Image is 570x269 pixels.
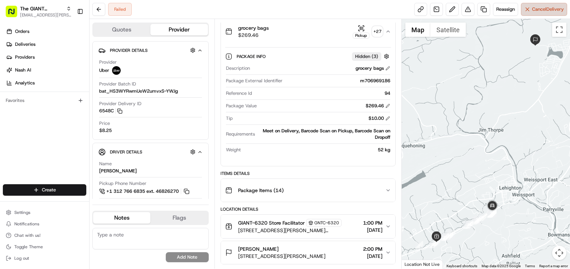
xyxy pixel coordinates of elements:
button: Provider [150,24,208,35]
span: Provider [99,59,117,65]
button: Map camera controls [552,246,566,260]
div: 5 [463,221,471,229]
div: 52 kg [244,147,390,153]
div: 📗 [7,104,13,110]
a: Deliveries [3,39,89,50]
div: Meet on Delivery, Barcode Scan on Pickup, Barcode Scan on Dropoff [258,128,390,141]
div: Start new chat [24,68,117,75]
button: The GIANT Company [20,5,63,12]
img: Google [404,259,427,269]
span: Pylon [71,121,87,127]
span: Log out [14,255,29,261]
div: [PERSON_NAME] [99,168,137,174]
button: Chat with us! [3,230,86,240]
div: Pickup [353,33,369,39]
span: Package Info [237,54,267,59]
span: Uber [99,67,109,74]
button: [EMAIL_ADDRESS][PERSON_NAME][DOMAIN_NAME] [20,12,71,18]
div: Items Details [221,171,396,176]
span: Chat with us! [14,233,40,238]
span: 1:00 PM [363,219,382,226]
button: Show satellite imagery [430,23,466,37]
span: Deliveries [15,41,35,48]
button: Provider Details [98,44,203,56]
span: Notifications [14,221,39,227]
div: $269.46 [366,103,390,109]
div: Favorites [3,95,86,106]
div: 15 [472,217,480,225]
div: grocery bags [356,65,390,72]
div: 4 [443,232,451,240]
span: $8.25 [99,127,112,134]
div: Location Details [221,206,396,212]
button: Quotes [93,24,150,35]
span: Provider Details [110,48,148,53]
a: +1 312 766 6835 ext. 46826270 [99,187,190,195]
div: We're available if you need us! [24,75,91,81]
span: 2:00 PM [363,245,382,253]
a: 💻API Documentation [58,101,118,114]
div: 18 [465,221,473,229]
button: Show street map [405,23,430,37]
span: $269.46 [238,31,269,39]
span: [DATE] [363,226,382,234]
span: Knowledge Base [14,104,55,111]
span: Tip [226,115,233,122]
a: Nash AI [3,64,89,76]
span: Provider Delivery ID [99,101,141,107]
span: Orders [15,28,29,35]
button: grocery bags$269.46Pickup+27 [221,20,395,43]
button: [PERSON_NAME][STREET_ADDRESS][PERSON_NAME]2:00 PM[DATE] [221,241,395,264]
span: Create [42,187,56,193]
span: +1 312 766 6835 ext. 46826270 [106,188,179,195]
button: The GIANT Company[EMAIL_ADDRESS][PERSON_NAME][DOMAIN_NAME] [3,3,74,20]
a: Providers [3,52,89,63]
span: Settings [14,210,30,215]
span: Package Items ( 14 ) [238,187,284,194]
button: Toggle fullscreen view [552,23,566,37]
button: Log out [3,253,86,263]
div: 22 [474,216,482,224]
span: Package Value [226,103,257,109]
button: Start new chat [122,70,130,79]
span: Provider Batch ID [99,81,136,87]
span: Description [226,65,250,72]
img: 1736555255976-a54dd68f-1ca7-489b-9aae-adbdc363a1c4 [7,68,20,81]
span: Driver Details [110,149,142,155]
span: Pickup Phone Number [99,180,146,187]
span: Nash AI [15,67,31,73]
div: m706969186 [285,78,390,84]
div: Location Not Live [402,260,443,269]
div: 29 [488,209,496,217]
span: [DATE] [363,253,382,260]
a: 📗Knowledge Base [4,101,58,114]
button: Notifications [3,219,86,229]
span: Hidden ( 3 ) [355,53,378,60]
button: Hidden (3) [352,52,391,61]
span: GIANT-6320 Store Facilitator [238,219,305,226]
button: Notes [93,212,150,224]
div: 3 [415,241,423,249]
span: GNTC-6320 [314,220,339,226]
a: Analytics [3,77,89,89]
span: Cancel Delivery [532,6,564,13]
div: 21 [441,233,449,241]
div: 16 [447,230,455,238]
span: Price [99,120,110,127]
span: API Documentation [68,104,115,111]
button: GIANT-6320 Store FacilitatorGNTC-6320[STREET_ADDRESS][PERSON_NAME][PERSON_NAME]1:00 PM[DATE] [221,215,395,238]
div: 94 [255,90,390,97]
span: grocery bags [238,24,269,31]
span: Reassign [496,6,515,13]
span: Map data ©2025 Google [482,264,521,268]
div: $10.00 [368,115,390,122]
span: Providers [15,54,35,60]
button: 6548C [99,108,122,114]
button: Reassign [493,3,518,16]
button: Pickup [353,25,369,39]
button: Toggle Theme [3,242,86,252]
span: Analytics [15,80,35,86]
span: Package External Identifier [226,78,282,84]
